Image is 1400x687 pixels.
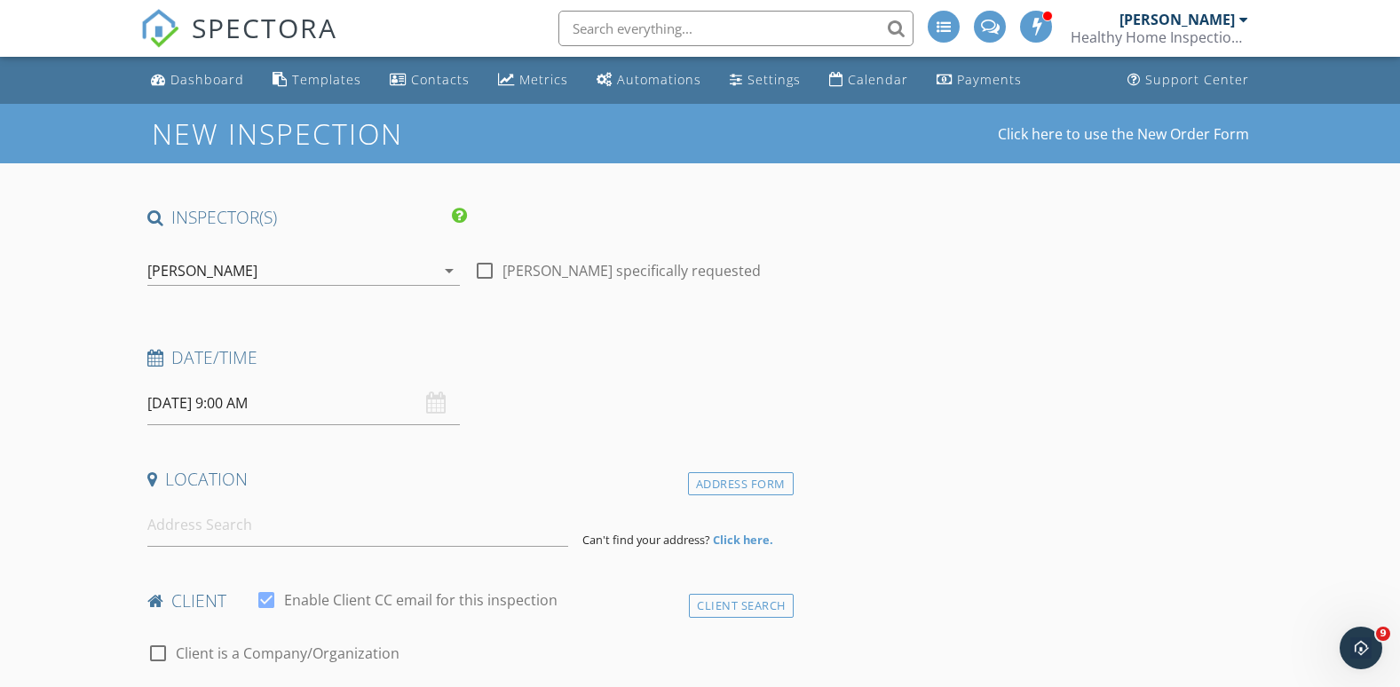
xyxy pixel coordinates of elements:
[152,118,545,149] h1: New Inspection
[688,472,794,496] div: Address Form
[558,11,914,46] input: Search everything...
[747,71,801,88] div: Settings
[176,644,399,662] label: Client is a Company/Organization
[689,594,794,618] div: Client Search
[1376,627,1390,641] span: 9
[439,260,460,281] i: arrow_drop_down
[292,71,361,88] div: Templates
[147,263,257,279] div: [PERSON_NAME]
[582,532,710,548] span: Can't find your address?
[147,346,787,369] h4: Date/Time
[822,64,915,97] a: Calendar
[723,64,808,97] a: Settings
[192,9,337,46] span: SPECTORA
[140,24,337,61] a: SPECTORA
[1120,64,1256,97] a: Support Center
[589,64,708,97] a: Automations (Advanced)
[929,64,1029,97] a: Payments
[284,591,558,609] label: Enable Client CC email for this inspection
[713,532,773,548] strong: Click here.
[519,71,568,88] div: Metrics
[147,382,460,425] input: Select date
[848,71,908,88] div: Calendar
[383,64,477,97] a: Contacts
[147,589,787,612] h4: client
[1340,627,1382,669] iframe: Intercom live chat
[147,468,787,491] h4: Location
[957,71,1022,88] div: Payments
[147,206,467,229] h4: INSPECTOR(S)
[170,71,244,88] div: Dashboard
[144,64,251,97] a: Dashboard
[998,127,1249,141] a: Click here to use the New Order Form
[1071,28,1248,46] div: Healthy Home Inspections Inc
[1145,71,1249,88] div: Support Center
[1119,11,1235,28] div: [PERSON_NAME]
[617,71,701,88] div: Automations
[491,64,575,97] a: Metrics
[502,262,761,280] label: [PERSON_NAME] specifically requested
[265,64,368,97] a: Templates
[411,71,470,88] div: Contacts
[140,9,179,48] img: The Best Home Inspection Software - Spectora
[147,503,569,547] input: Address Search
